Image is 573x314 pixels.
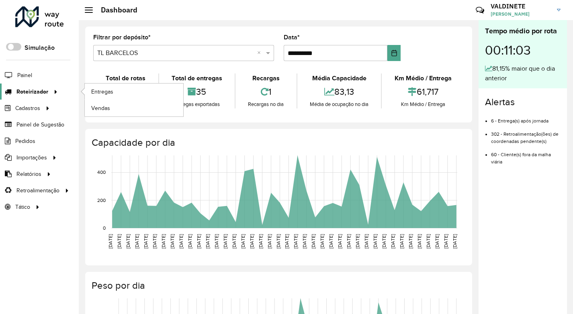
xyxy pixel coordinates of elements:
[328,234,334,249] text: [DATE]
[302,234,307,249] text: [DATE]
[15,104,40,112] span: Cadastros
[237,73,295,83] div: Recargas
[125,234,131,249] text: [DATE]
[92,137,464,149] h4: Capacidade por dia
[355,234,360,249] text: [DATE]
[16,186,59,195] span: Retroalimentação
[103,225,106,230] text: 0
[223,234,228,249] text: [DATE]
[17,71,32,80] span: Painel
[93,6,137,14] h2: Dashboard
[384,73,462,83] div: Km Médio / Entrega
[293,234,298,249] text: [DATE]
[249,234,254,249] text: [DATE]
[471,2,489,19] a: Contato Rápido
[214,234,219,249] text: [DATE]
[240,234,246,249] text: [DATE]
[15,137,35,145] span: Pedidos
[196,234,201,249] text: [DATE]
[390,234,395,249] text: [DATE]
[85,100,183,116] a: Vendas
[161,83,233,100] div: 35
[16,170,41,178] span: Relatórios
[485,64,561,83] div: 81,15% maior que o dia anterior
[491,111,561,124] li: 6 - Entrega(s) após jornada
[299,73,379,83] div: Média Capacidade
[284,234,289,249] text: [DATE]
[237,100,295,108] div: Recargas no dia
[97,198,106,203] text: 200
[372,234,378,249] text: [DATE]
[97,170,106,175] text: 400
[299,100,379,108] div: Média de ocupação no dia
[426,234,431,249] text: [DATE]
[91,104,110,112] span: Vendas
[384,83,462,100] div: 61,717
[384,100,462,108] div: Km Médio / Entrega
[267,234,272,249] text: [DATE]
[417,234,422,249] text: [DATE]
[16,120,64,129] span: Painel de Sugestão
[161,73,233,83] div: Total de entregas
[170,234,175,249] text: [DATE]
[276,234,281,249] text: [DATE]
[15,203,30,211] span: Tático
[443,234,448,249] text: [DATE]
[381,234,387,249] text: [DATE]
[161,234,166,249] text: [DATE]
[491,145,561,165] li: 60 - Cliente(s) fora da malha viária
[178,234,184,249] text: [DATE]
[434,234,440,249] text: [DATE]
[143,234,148,249] text: [DATE]
[25,43,55,53] label: Simulação
[258,234,263,249] text: [DATE]
[92,280,464,292] h4: Peso por dia
[387,45,401,61] button: Choose Date
[16,88,48,96] span: Roteirizador
[161,100,233,108] div: Entregas exportadas
[311,234,316,249] text: [DATE]
[408,234,413,249] text: [DATE]
[91,88,113,96] span: Entregas
[485,96,561,108] h4: Alertas
[319,234,325,249] text: [DATE]
[108,234,113,249] text: [DATE]
[491,124,561,145] li: 302 - Retroalimentação(ões) de coordenadas pendente(s)
[237,83,295,100] div: 1
[364,234,369,249] text: [DATE]
[16,153,47,162] span: Importações
[284,33,300,42] label: Data
[491,2,551,10] h3: VALDINETE
[346,234,351,249] text: [DATE]
[491,10,551,18] span: [PERSON_NAME]
[152,234,157,249] text: [DATE]
[299,83,379,100] div: 83,13
[117,234,122,249] text: [DATE]
[231,234,237,249] text: [DATE]
[134,234,139,249] text: [DATE]
[85,84,183,100] a: Entregas
[399,234,404,249] text: [DATE]
[95,73,156,83] div: Total de rotas
[337,234,342,249] text: [DATE]
[257,48,264,58] span: Clear all
[187,234,192,249] text: [DATE]
[205,234,210,249] text: [DATE]
[93,33,151,42] label: Filtrar por depósito
[485,37,561,64] div: 00:11:03
[485,26,561,37] div: Tempo médio por rota
[452,234,457,249] text: [DATE]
